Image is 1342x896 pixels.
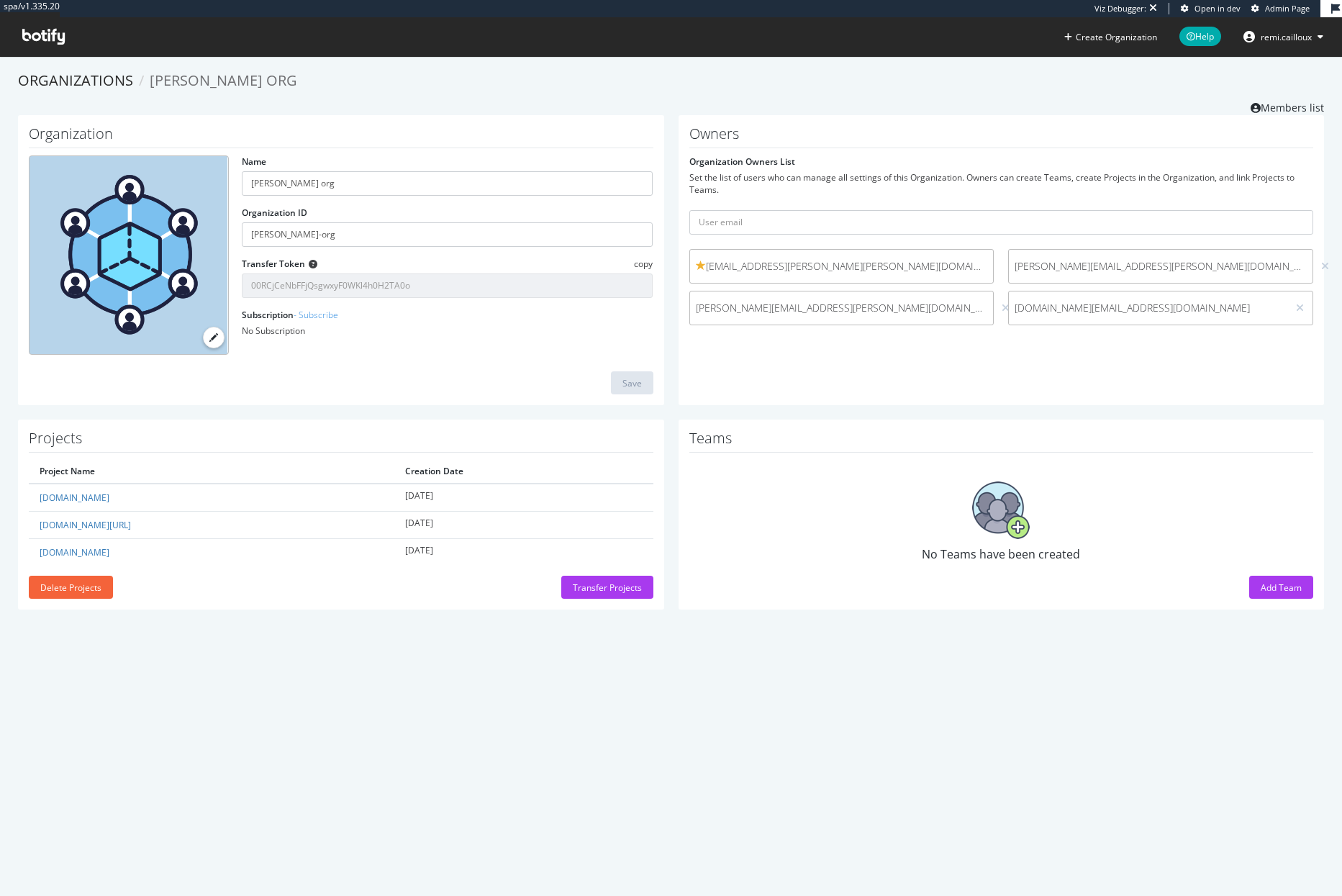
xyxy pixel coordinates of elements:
div: Save [622,377,642,389]
span: remi.cailloux [1261,31,1312,43]
h1: Teams [689,430,1314,453]
label: Name [242,155,266,168]
button: Create Organization [1064,30,1158,44]
a: [DOMAIN_NAME][URL] [40,519,131,531]
a: Members list [1251,97,1324,115]
span: [PERSON_NAME] org [150,71,297,90]
span: No Teams have been created [922,546,1080,562]
a: [DOMAIN_NAME] [40,546,109,558]
div: Delete Projects [40,582,101,594]
a: Organizations [18,71,133,90]
span: Open in dev [1194,3,1241,14]
button: Add Team [1249,576,1313,599]
span: [PERSON_NAME][EMAIL_ADDRESS][PERSON_NAME][DOMAIN_NAME] [1015,259,1307,273]
input: name [242,171,653,196]
div: Viz Debugger: [1094,3,1146,14]
a: Add Team [1249,582,1313,594]
h1: Organization [29,126,653,148]
a: Delete Projects [29,582,113,594]
div: Set the list of users who can manage all settings of this Organization. Owners can create Teams, ... [689,171,1314,196]
span: Help [1179,27,1221,46]
td: [DATE] [394,511,653,538]
a: - Subscribe [294,309,338,321]
input: Organization ID [242,222,653,247]
label: Transfer Token [242,258,305,270]
input: User email [689,210,1314,235]
div: Add Team [1261,582,1302,594]
img: No Teams have been created [972,481,1030,539]
th: Project Name [29,460,394,483]
a: Transfer Projects [561,582,653,594]
button: Save [611,371,653,394]
div: No Subscription [242,325,653,337]
span: [DOMAIN_NAME][EMAIL_ADDRESS][DOMAIN_NAME] [1015,301,1282,315]
span: Admin Page [1265,3,1310,14]
h1: Projects [29,430,653,453]
span: [PERSON_NAME][EMAIL_ADDRESS][PERSON_NAME][DOMAIN_NAME] [696,301,988,315]
span: copy [634,258,653,270]
label: Organization Owners List [689,155,795,168]
h1: Owners [689,126,1314,148]
a: Open in dev [1181,3,1241,14]
button: remi.cailloux [1232,25,1335,48]
td: [DATE] [394,538,653,566]
button: Transfer Projects [561,576,653,599]
a: [DOMAIN_NAME] [40,492,109,504]
button: Delete Projects [29,576,113,599]
label: Organization ID [242,207,307,219]
label: Subscription [242,309,338,321]
div: Transfer Projects [573,582,642,594]
th: Creation Date [394,460,653,483]
a: Admin Page [1251,3,1310,14]
ol: breadcrumbs [18,71,1324,91]
td: [DATE] [394,484,653,512]
span: [EMAIL_ADDRESS][PERSON_NAME][PERSON_NAME][DOMAIN_NAME] [696,259,988,273]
